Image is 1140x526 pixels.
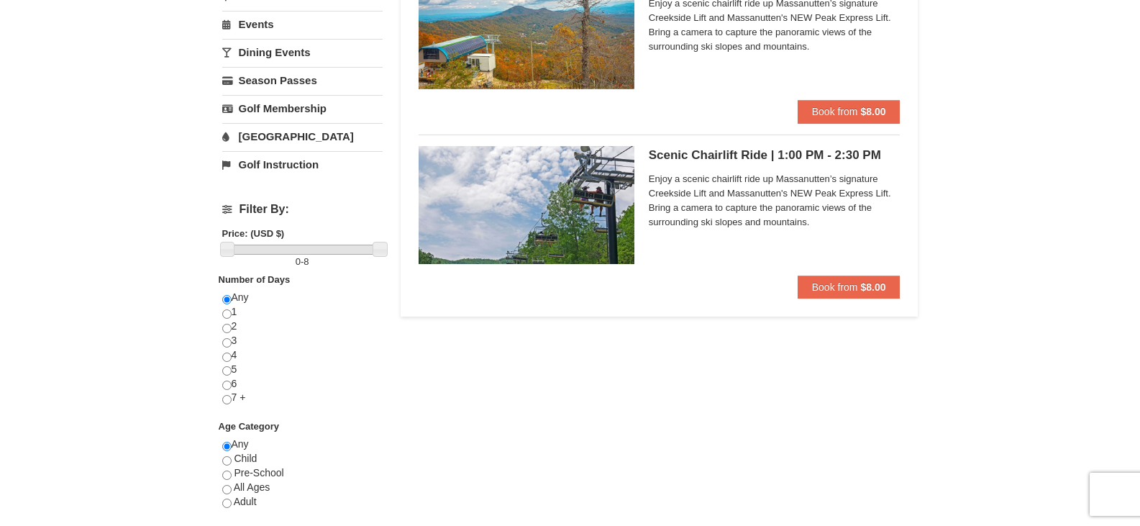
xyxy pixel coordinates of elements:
button: Book from $8.00 [798,100,900,123]
span: Enjoy a scenic chairlift ride up Massanutten’s signature Creekside Lift and Massanutten's NEW Pea... [649,172,900,230]
a: Events [222,11,383,37]
span: 8 [304,256,309,267]
span: Child [234,453,257,464]
a: Season Passes [222,67,383,94]
strong: Price: (USD $) [222,228,285,239]
span: All Ages [234,481,270,493]
img: 24896431-9-664d1467.jpg [419,146,634,264]
a: [GEOGRAPHIC_DATA] [222,123,383,150]
strong: $8.00 [860,281,885,293]
label: - [222,255,383,269]
a: Dining Events [222,39,383,65]
div: Any 1 2 3 4 5 6 7 + [222,291,383,420]
span: Pre-School [234,467,283,479]
span: Book from [812,106,858,117]
h4: Filter By: [222,203,383,216]
h5: Scenic Chairlift Ride | 1:00 PM - 2:30 PM [649,148,900,163]
strong: $8.00 [860,106,885,117]
div: Any [222,437,383,523]
a: Golf Membership [222,95,383,122]
strong: Age Category [219,421,280,432]
button: Book from $8.00 [798,276,900,299]
span: Adult [234,496,257,507]
a: Golf Instruction [222,151,383,178]
span: 0 [296,256,301,267]
span: Book from [812,281,858,293]
strong: Number of Days [219,274,291,285]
